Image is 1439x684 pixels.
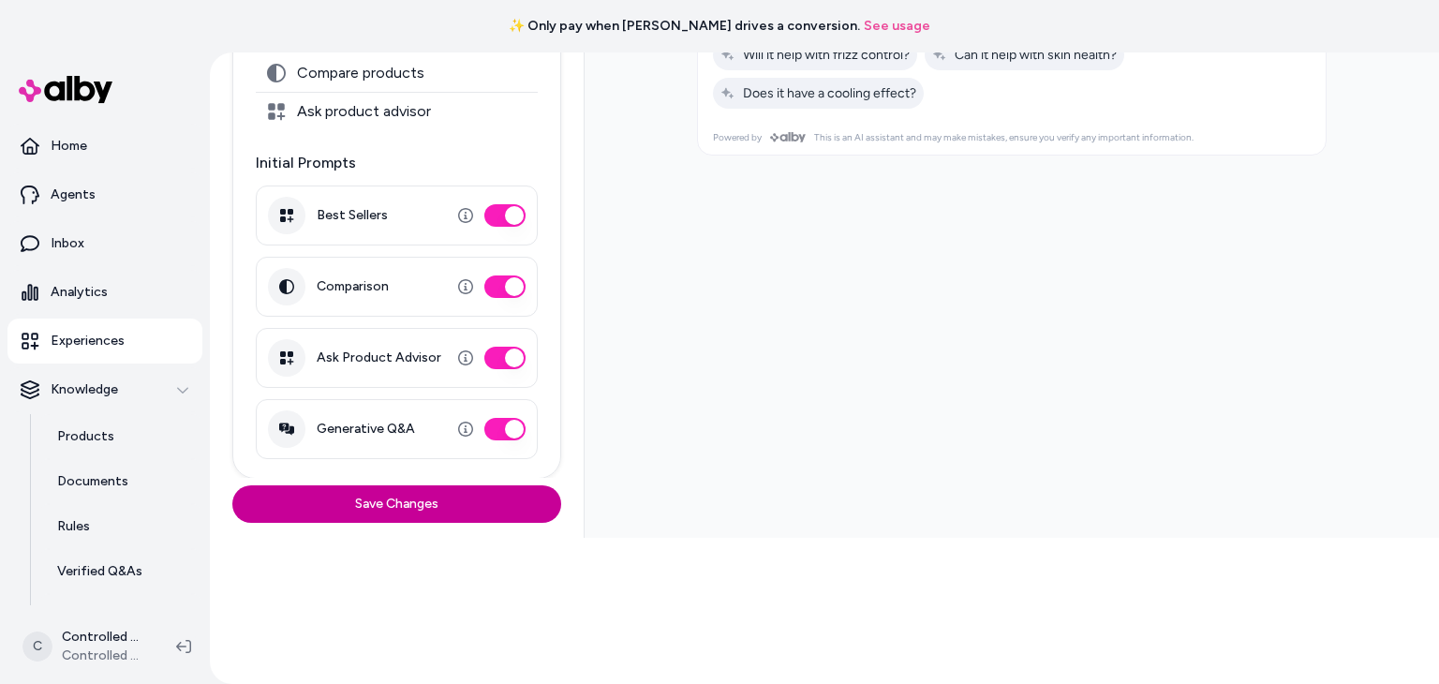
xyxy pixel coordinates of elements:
p: Products [57,427,114,446]
a: Experiences [7,319,202,364]
span: C [22,632,52,662]
span: Controlled Chaos [62,647,146,665]
a: See usage [864,17,930,36]
p: Documents [57,472,128,491]
a: Home [7,124,202,169]
a: Rules [38,504,202,549]
p: Verified Q&As [57,562,142,581]
label: Comparison [317,278,389,295]
button: Knowledge [7,367,202,412]
p: Agents [51,186,96,204]
p: Analytics [51,283,108,302]
a: Analytics [7,270,202,315]
a: Inbox [7,221,202,266]
button: CControlled Chaos ShopifyControlled Chaos [11,617,161,677]
p: Home [51,137,87,156]
p: Experiences [51,332,125,350]
a: Products [38,414,202,459]
p: Knowledge [51,380,118,399]
a: Reviews [38,594,202,639]
img: alby Logo [19,76,112,103]
a: Verified Q&As [38,549,202,594]
p: Rules [57,517,90,536]
label: Generative Q&A [317,421,415,438]
button: Save Changes [232,485,561,523]
label: Ask Product Advisor [317,349,441,366]
p: Controlled Chaos Shopify [62,628,146,647]
a: Agents [7,172,202,217]
label: Best Sellers [317,207,388,224]
span: Ask product advisor [297,102,431,121]
p: Initial Prompts [256,152,538,174]
span: ✨ Only pay when [PERSON_NAME] drives a conversion. [509,17,860,36]
p: Inbox [51,234,84,253]
span: Compare products [297,64,424,82]
a: Documents [38,459,202,504]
